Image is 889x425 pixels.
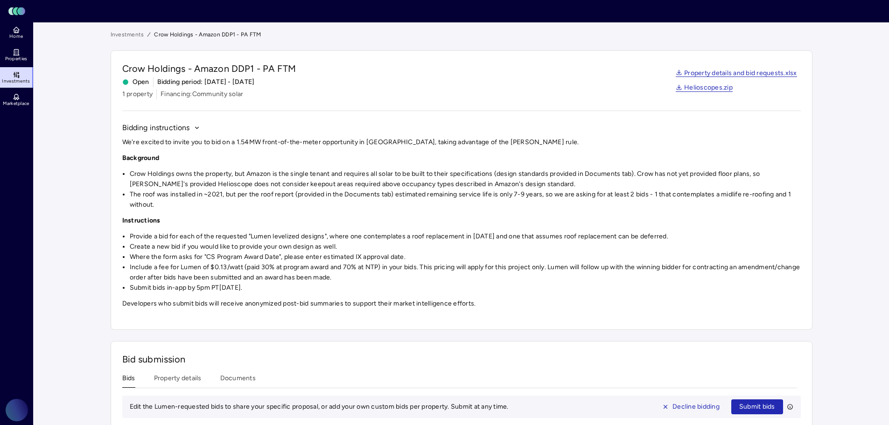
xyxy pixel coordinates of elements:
[122,62,296,75] span: Crow Holdings - Amazon DDP1 - PA FTM
[220,373,256,388] button: Documents
[122,122,190,133] span: Bidding instructions
[731,399,783,414] button: Submit bids
[130,262,801,283] li: Include a fee for Lumen of $0.13/watt (paid 30% at program award and 70% at NTP) in your bids. Th...
[3,101,29,106] span: Marketplace
[9,34,23,39] span: Home
[130,169,801,189] li: Crow Holdings owns the property, but Amazon is the single tenant and requires all solar to be bui...
[122,77,149,87] span: Open
[130,403,509,411] span: Edit the Lumen-requested bids to share your specific proposal, or add your own custom bids per pr...
[654,399,728,414] button: Decline bidding
[130,189,801,210] li: The roof was installed in ~2021, but per the roof report (provided in the Documents tab) estimate...
[161,89,243,99] span: Financing: Community solar
[122,154,160,162] strong: Background
[154,30,261,39] span: Crow Holdings - Amazon DDP1 - PA FTM
[676,84,733,92] a: Helioscopes.zip
[157,77,255,87] span: Bidding period: [DATE] - [DATE]
[672,402,720,412] span: Decline bidding
[122,216,161,224] strong: Instructions
[2,78,30,84] span: Investments
[122,373,135,388] button: Bids
[739,402,775,412] span: Submit bids
[111,30,144,39] a: Investments
[122,122,200,133] button: Bidding instructions
[5,56,28,62] span: Properties
[130,231,801,242] li: Provide a bid for each of the requested "Lumen levelized designs", where one contemplates a roof ...
[130,252,801,262] li: Where the form asks for "CS Program Award Date", please enter estimated IX approval date.
[154,373,202,388] button: Property details
[130,242,801,252] li: Create a new bid if you would like to provide your own design as well.
[122,299,801,309] p: Developers who submit bids will receive anonymized post-bid summaries to support their market int...
[111,30,812,39] nav: breadcrumb
[122,137,801,147] p: We're excited to invite you to bid on a 1.54MW front-of-the-meter opportunity in [GEOGRAPHIC_DATA...
[676,70,797,77] a: Property details and bid requests.xlsx
[122,354,186,365] span: Bid submission
[122,89,153,99] span: 1 property
[130,283,801,293] li: Submit bids in-app by 5pm PT[DATE].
